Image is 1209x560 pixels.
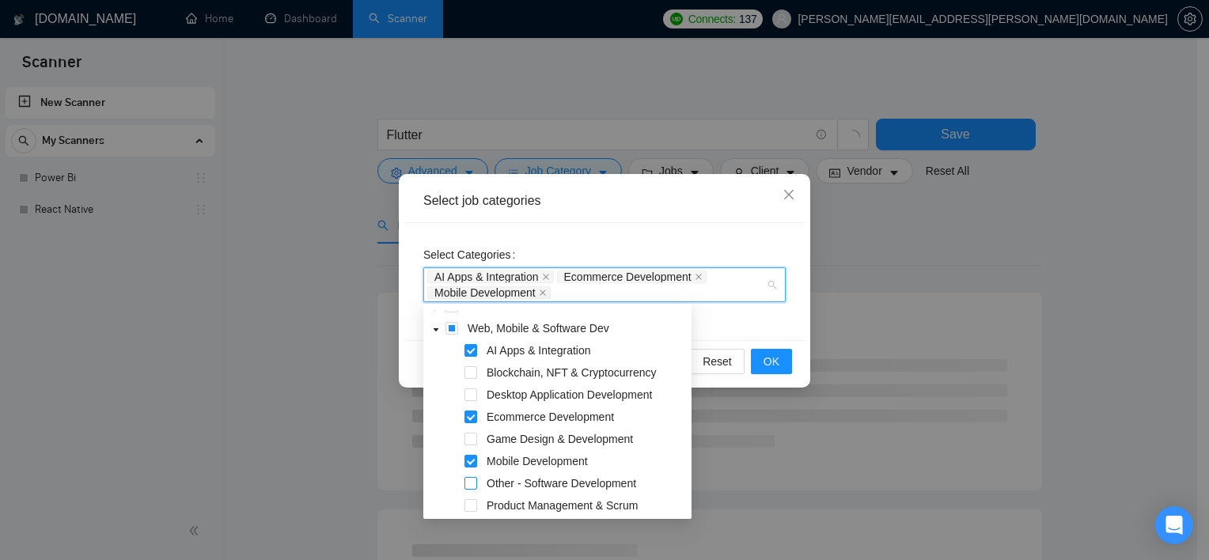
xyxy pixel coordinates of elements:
span: Game Design & Development [487,433,633,445]
span: Desktop Application Development [487,388,652,401]
span: Mobile Development [483,452,688,471]
span: Blockchain, NFT & Cryptocurrency [487,366,656,379]
span: AI Apps & Integration [483,341,688,360]
div: Select job categories [423,192,786,210]
span: Ecommerce Development [487,411,614,423]
span: close [783,188,795,201]
span: Mobile Development [434,287,536,298]
span: AI Apps & Integration [434,271,539,282]
span: Blockchain, NFT & Cryptocurrency [483,363,688,382]
span: Product Management & Scrum [483,496,688,515]
span: caret-down [432,326,440,334]
span: close [539,289,547,297]
span: AI Apps & Integration [427,271,554,283]
button: OK [751,349,792,374]
span: AI Apps & Integration [487,344,591,357]
span: Web, Mobile & Software Dev [468,322,609,335]
span: Reset [703,353,732,370]
span: close [542,273,550,281]
span: OK [764,353,779,370]
span: Mobile Development [487,455,588,467]
span: Ecommerce Development [564,271,692,282]
div: Open Intercom Messenger [1155,506,1193,544]
button: Close [767,174,810,217]
span: Other - Software Development [487,477,636,490]
label: Select Categories [423,242,521,267]
span: Web, Mobile & Software Dev [464,319,688,338]
span: Ecommerce Development [557,271,707,283]
span: Other - Software Development [483,474,688,493]
input: Select Categories [554,286,557,299]
button: Reset [690,349,745,374]
span: Product Management & Scrum [487,499,638,512]
span: Game Design & Development [483,429,688,448]
span: Mobile Development [427,286,551,299]
span: Desktop Application Development [483,385,688,404]
span: close [695,273,703,281]
span: Ecommerce Development [483,407,688,426]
